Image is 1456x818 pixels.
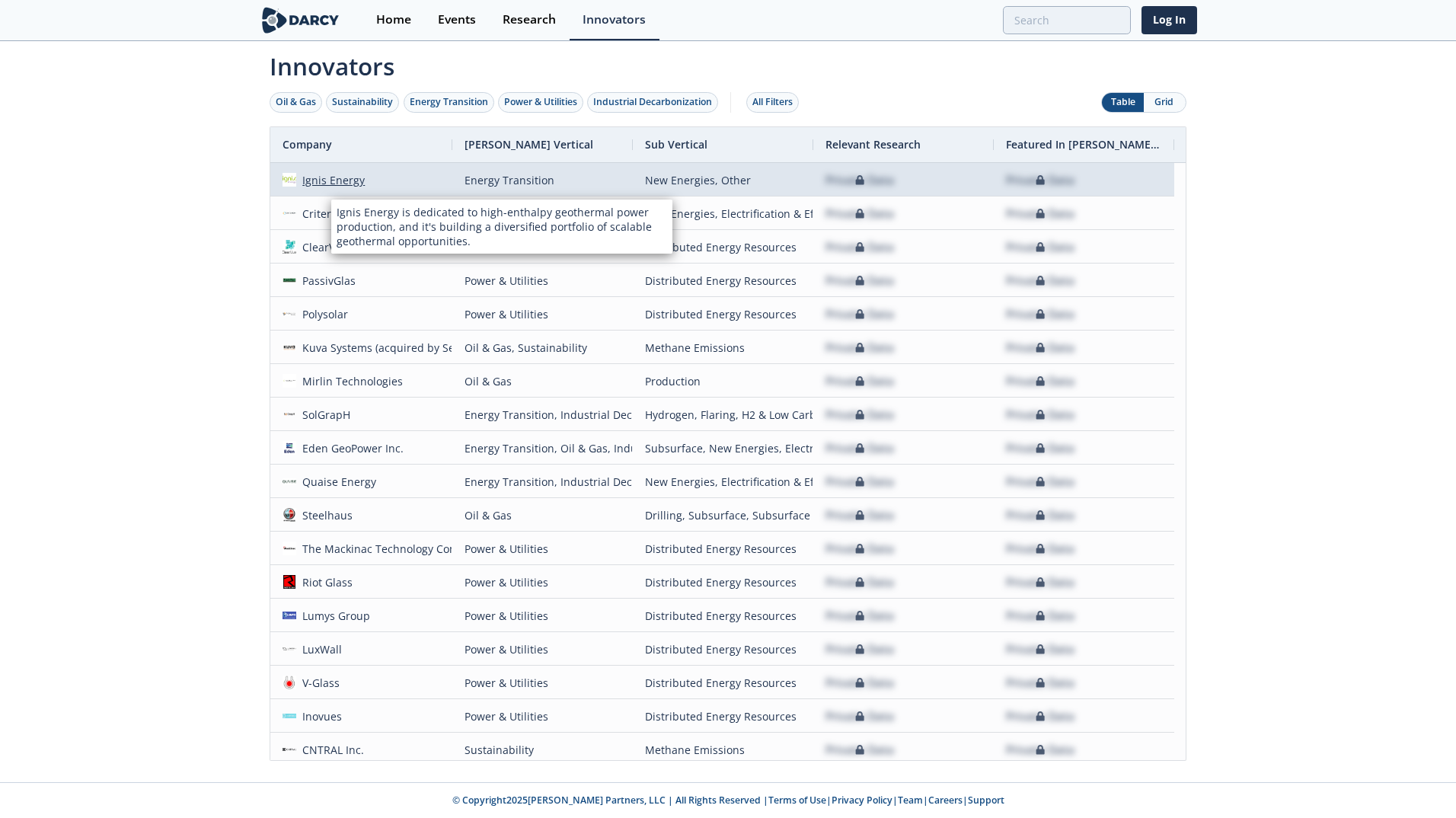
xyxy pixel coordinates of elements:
div: Private Data [1006,733,1074,766]
div: Kuva Systems (acquired by Sensirion Connected Solutions) [296,331,602,364]
img: steelhausinc.com.png [283,508,296,522]
div: Private Data [825,298,894,331]
span: [PERSON_NAME] Vertical [465,137,593,152]
img: 59eaa8b6-266c-4f1e-ba6f-ba1b6cf44420 [283,173,296,187]
img: 756c9d12-4349-4af9-8466-a179247ca181 [283,475,296,488]
div: Power & Utilities [465,298,621,331]
div: Private Data [825,566,894,599]
div: Sustainability [332,95,393,109]
div: Private Data [1006,633,1074,666]
div: Power & Utilities [465,264,621,297]
div: Private Data [825,666,894,699]
div: Private Data [825,700,894,733]
div: Private Data [1006,298,1074,331]
div: Private Data [1006,499,1074,532]
img: 4c33eeca-7915-438f-8803-0acd83e48b42 [283,374,296,388]
p: © Copyright 2025 [PERSON_NAME] Partners, LLC | All Rights Reserved | | | | | [164,794,1292,807]
div: Private Data [825,398,894,431]
div: Lumys Group [296,599,371,632]
div: Private Data [1006,331,1074,364]
button: Sustainability [326,92,399,113]
button: All Filters [746,92,799,113]
img: 1607983157779-kuva%20logo.jpg [283,340,296,354]
div: SolGrapH [296,398,351,431]
div: The Mackinac Technology Company [296,532,485,565]
div: Ignis Energy [296,164,366,197]
img: 9c01774c-5056-44e9-8d36-59033a3aaf2e [283,240,296,254]
div: Oil & Gas [465,365,621,398]
div: Distributed Energy Resources [645,599,801,632]
div: Criterion Energy Partners [296,197,433,230]
div: V-Glass [296,666,340,699]
div: Private Data [825,532,894,565]
div: New Energies, Electrification & Efficiency [645,465,801,498]
div: Energy Transition, Industrial Decarbonization [465,197,621,230]
div: Industrial Decarbonization [593,95,712,109]
img: 6840446d-62c2-477d-85ed-3a4a6f8746c7 [283,307,296,321]
div: Inovues [296,700,343,733]
span: Company [283,137,332,152]
a: Terms of Use [768,794,826,807]
div: ClearVue Technologies [296,231,419,264]
div: Private Data [825,197,894,230]
div: Private Data [1006,666,1074,699]
div: Private Data [1006,365,1074,398]
div: Methane Emissions [645,733,801,766]
div: Oil & Gas, Sustainability [465,331,621,364]
div: Private Data [825,633,894,666]
button: Industrial Decarbonization [587,92,718,113]
div: Research [503,14,556,26]
div: Private Data [1006,532,1074,565]
button: Power & Utilities [498,92,583,113]
div: Power & Utilities [465,532,621,565]
div: Oil & Gas [276,95,316,109]
div: Distributed Energy Resources [645,566,801,599]
img: b8bf9769-97ff-4d1e-ae68-4a102d174039 [283,542,296,555]
img: 4815db3d-07ad-49b7-8cb9-813d8900e783 [283,407,296,421]
div: Power & Utilities [465,599,621,632]
div: Events [438,14,476,26]
div: Production [645,365,801,398]
img: 1663251082489-1653317571339%5B1%5D [283,441,296,455]
div: Private Data [825,231,894,264]
div: Energy Transition [465,164,621,197]
div: Innovators [583,14,646,26]
div: Energy Transition, Industrial Decarbonization [465,465,621,498]
button: Oil & Gas [270,92,322,113]
button: Table [1102,93,1144,112]
div: Private Data [825,331,894,364]
div: Private Data [825,164,894,197]
img: 50f96086-9c23-4de8-b578-7096c8d9f8ae [283,575,296,589]
div: Methane Emissions [645,331,801,364]
div: Distributed Energy Resources [645,532,801,565]
div: Private Data [825,499,894,532]
div: Eden GeoPower Inc. [296,432,404,465]
div: Private Data [1006,231,1074,264]
div: Power & Utilities [504,95,577,109]
div: Distributed Energy Resources [645,700,801,733]
div: Private Data [1006,164,1074,197]
div: Private Data [1006,398,1074,431]
span: Relevant Research [825,137,921,152]
a: Support [968,794,1004,807]
img: e724f1b6-1045-40a6-aff2-d81fb38d5907 [283,609,296,622]
img: 1643292193689-CEP%2520Logo_PNG%5B1%5D.webp [283,206,296,220]
div: LuxWall [296,633,343,666]
div: Home [376,14,411,26]
div: Drilling, Subsurface, Subsurface [645,499,801,532]
button: Energy Transition [404,92,494,113]
div: Sustainability [465,733,621,766]
div: Private Data [1006,566,1074,599]
div: Private Data [825,264,894,297]
button: Grid [1144,93,1186,112]
span: Featured In [PERSON_NAME] Live [1006,137,1162,152]
div: Distributed Energy Resources [645,264,801,297]
div: Energy Transition [410,95,488,109]
span: Sub Vertical [645,137,707,152]
div: Riot Glass [296,566,353,599]
a: Careers [928,794,963,807]
div: Energy Transition, Oil & Gas, Industrial Decarbonization [465,432,621,465]
div: Oil & Gas [465,499,621,532]
div: Distributed Energy Resources [645,298,801,331]
div: New Energies, Other [645,164,801,197]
